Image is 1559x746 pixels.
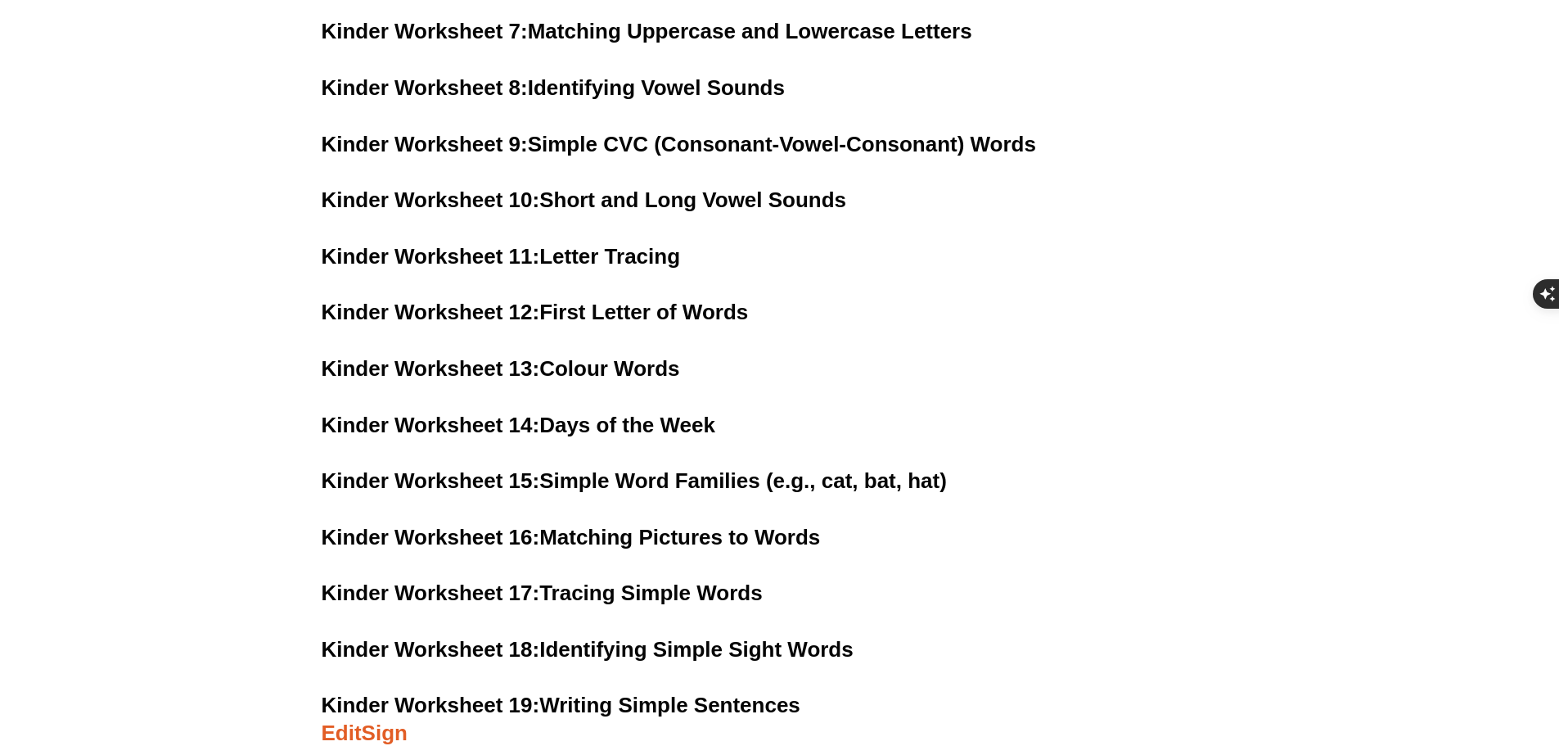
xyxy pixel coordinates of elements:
span: Kinder Worksheet 11: [322,244,540,269]
a: Kinder Worksheet 14:Days of the Week [322,413,715,437]
a: Kinder Worksheet 9:Simple CVC (Consonant-Vowel-Consonant) Words [322,132,1036,156]
a: Edit [322,721,362,745]
span: Kinder Worksheet 9: [322,132,528,156]
span: Kinder Worksheet 13: [322,356,540,381]
span: Kinder Worksheet 14: [322,413,540,437]
a: Kinder Worksheet 11:Letter Tracing [322,244,681,269]
span: Kinder Worksheet 17: [322,581,540,605]
iframe: Chat Widget [1286,561,1559,746]
a: Sign [362,721,408,745]
span: Kinder Worksheet 10: [322,188,540,212]
a: Kinder Worksheet 16:Matching Pictures to Words [322,525,821,549]
a: Kinder Worksheet 18:Identifying Simple Sight Words [322,637,854,662]
span: Kinder Worksheet 15: [322,468,540,493]
a: Kinder Worksheet 15:Simple Word Families (e.g., cat, bat, hat) [322,468,947,493]
a: Kinder Worksheet 10:Short and Long Vowel Sounds [322,188,847,212]
span: Kinder Worksheet 18: [322,637,540,662]
span: Kinder Worksheet 19: [322,693,540,717]
a: Kinder Worksheet 19:Writing Simple Sentences [322,693,800,717]
a: Kinder Worksheet 8:Identifying Vowel Sounds [322,75,785,100]
span: Kinder Worksheet 7: [322,19,528,43]
span: Kinder Worksheet 12: [322,300,540,324]
a: Kinder Worksheet 7:Matching Uppercase and Lowercase Letters [322,19,972,43]
a: Kinder Worksheet 12:First Letter of Words [322,300,749,324]
a: Kinder Worksheet 13:Colour Words [322,356,680,381]
span: Kinder Worksheet 8: [322,75,528,100]
a: Kinder Worksheet 17:Tracing Simple Words [322,581,763,605]
span: Kinder Worksheet 16: [322,525,540,549]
